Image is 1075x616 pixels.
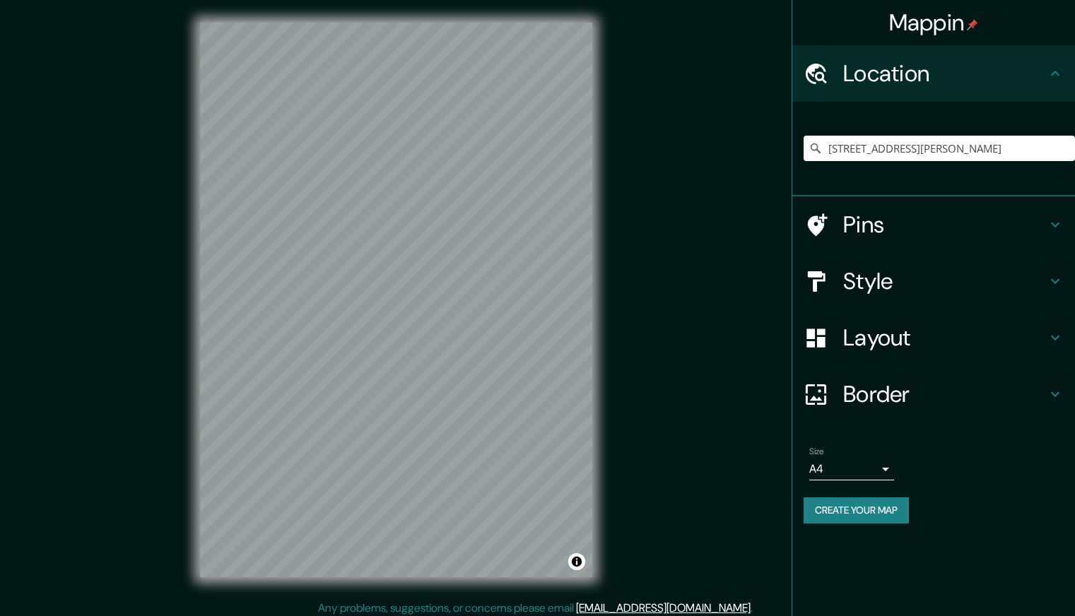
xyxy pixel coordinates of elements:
a: [EMAIL_ADDRESS][DOMAIN_NAME] [576,600,751,615]
div: Location [792,45,1075,102]
div: Style [792,253,1075,309]
img: pin-icon.png [967,19,978,30]
button: Toggle attribution [568,553,585,570]
label: Size [809,446,824,458]
button: Create your map [804,497,909,523]
h4: Location [843,59,1047,88]
div: Pins [792,196,1075,253]
h4: Pins [843,211,1047,239]
canvas: Map [200,23,592,577]
div: A4 [809,458,894,480]
div: Layout [792,309,1075,366]
div: Border [792,366,1075,422]
h4: Layout [843,324,1047,352]
h4: Style [843,267,1047,295]
input: Pick your city or area [804,136,1075,161]
h4: Mappin [889,8,979,37]
h4: Border [843,380,1047,408]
